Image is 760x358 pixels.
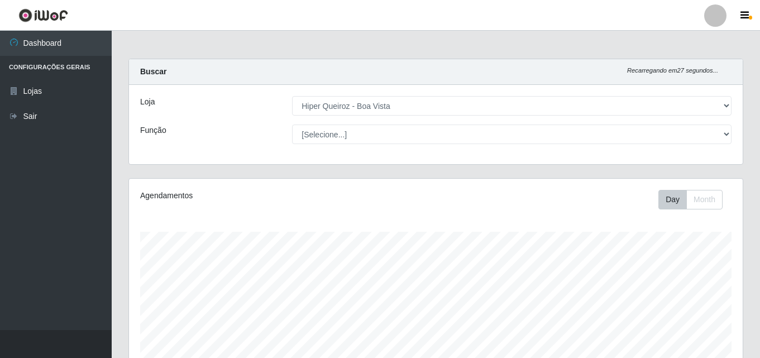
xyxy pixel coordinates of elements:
[18,8,68,22] img: CoreUI Logo
[658,190,723,209] div: First group
[140,190,377,202] div: Agendamentos
[686,190,723,209] button: Month
[627,67,718,74] i: Recarregando em 27 segundos...
[140,67,166,76] strong: Buscar
[140,125,166,136] label: Função
[140,96,155,108] label: Loja
[658,190,732,209] div: Toolbar with button groups
[658,190,687,209] button: Day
